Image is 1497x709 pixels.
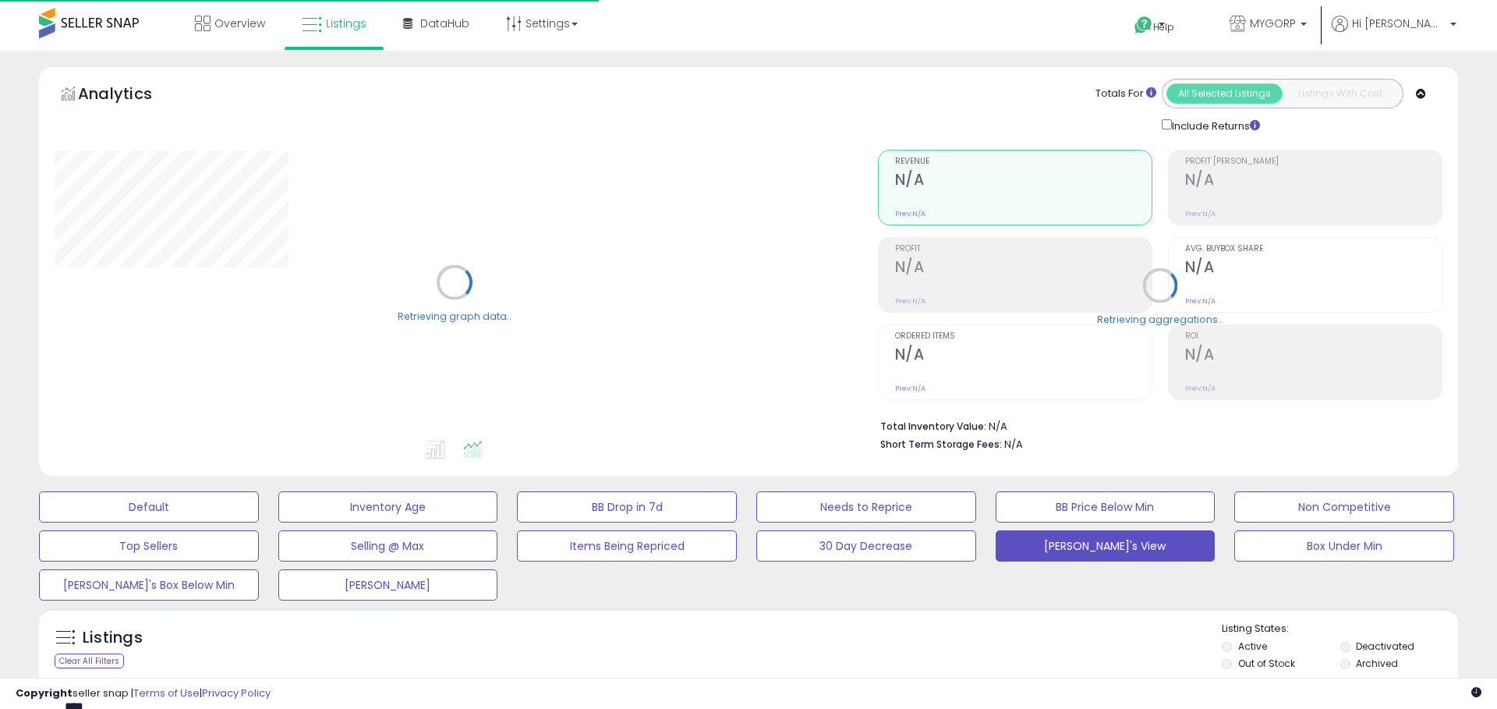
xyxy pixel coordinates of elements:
[1134,16,1153,35] i: Get Help
[996,530,1216,562] button: [PERSON_NAME]'s View
[1222,622,1457,636] p: Listing States:
[420,16,469,31] span: DataHub
[1234,491,1454,523] button: Non Competitive
[1234,530,1454,562] button: Box Under Min
[1150,116,1279,134] div: Include Returns
[1356,640,1414,653] label: Deactivated
[756,491,976,523] button: Needs to Reprice
[517,530,737,562] button: Items Being Repriced
[1352,16,1446,31] span: Hi [PERSON_NAME]
[39,569,259,601] button: [PERSON_NAME]'s Box Below Min
[398,309,511,323] div: Retrieving graph data..
[83,627,143,649] h5: Listings
[16,686,271,701] div: seller snap | |
[1356,657,1398,670] label: Archived
[1095,87,1156,101] div: Totals For
[1282,83,1398,104] button: Listings With Cost
[996,491,1216,523] button: BB Price Below Min
[1097,312,1223,326] div: Retrieving aggregations..
[278,530,498,562] button: Selling @ Max
[278,569,498,601] button: [PERSON_NAME]
[517,491,737,523] button: BB Drop in 7d
[39,530,259,562] button: Top Sellers
[1238,640,1267,653] label: Active
[214,16,265,31] span: Overview
[133,686,200,700] a: Terms of Use
[1332,16,1456,51] a: Hi [PERSON_NAME]
[278,491,498,523] button: Inventory Age
[756,530,976,562] button: 30 Day Decrease
[1122,4,1205,51] a: Help
[16,686,73,700] strong: Copyright
[1166,83,1283,104] button: All Selected Listings
[326,16,366,31] span: Listings
[78,83,182,108] h5: Analytics
[1153,20,1174,34] span: Help
[1250,16,1296,31] span: MYGORP
[39,491,259,523] button: Default
[202,686,271,700] a: Privacy Policy
[55,654,124,668] div: Clear All Filters
[1238,657,1295,670] label: Out of Stock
